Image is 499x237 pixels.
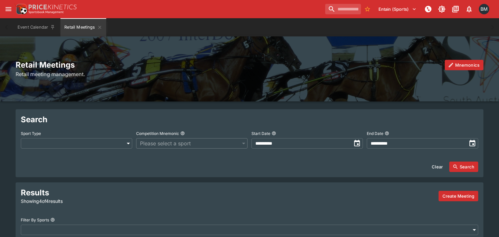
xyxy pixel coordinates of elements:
[180,131,185,136] button: Competition Mnemonic
[463,3,475,15] button: Notifications
[60,18,106,36] button: Retail Meetings
[422,3,434,15] button: NOT Connected to PK
[367,131,383,136] p: End Date
[21,217,49,223] p: Filter By Sports
[16,70,483,78] h6: Retail meeting management.
[439,191,478,201] button: Create a new meeting by adding events
[445,60,483,70] button: Mnemonics
[16,60,483,70] h2: Retail Meetings
[21,198,166,204] p: Showing 4 of 4 results
[21,131,41,136] p: Sport Type
[21,114,478,125] h2: Search
[29,5,77,9] img: PriceKinetics
[29,11,64,14] img: Sportsbook Management
[14,3,27,16] img: PriceKinetics Logo
[50,217,55,222] button: Filter By Sports
[325,4,361,14] input: search
[251,131,270,136] p: Start Date
[14,18,59,36] button: Event Calendar
[351,138,363,149] button: toggle date time picker
[436,3,448,15] button: Toggle light/dark mode
[140,139,237,147] span: Please select a sport
[3,3,14,15] button: open drawer
[362,4,373,14] button: No Bookmarks
[477,2,491,16] button: Byron Monk
[272,131,276,136] button: Start Date
[449,162,478,172] button: Search
[375,4,420,14] button: Select Tenant
[136,131,179,136] p: Competition Mnemonic
[479,4,489,14] div: Byron Monk
[428,162,447,172] button: Clear
[385,131,389,136] button: End Date
[467,138,478,149] button: toggle date time picker
[21,188,166,198] h2: Results
[450,3,461,15] button: Documentation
